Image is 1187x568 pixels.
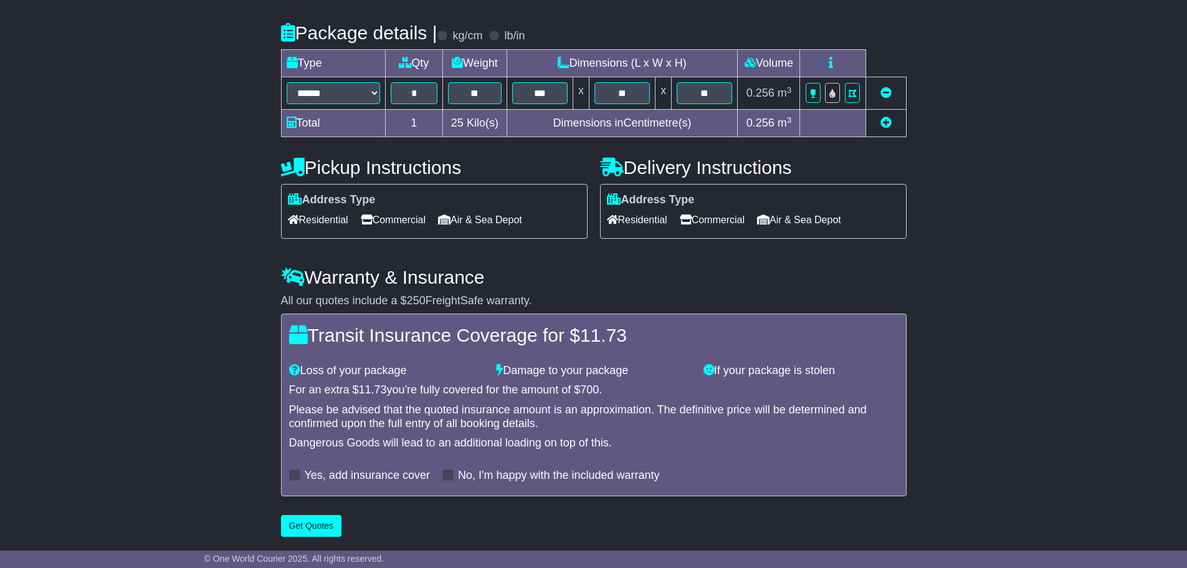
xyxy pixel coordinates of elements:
span: 0.256 [746,117,775,129]
td: Dimensions in Centimetre(s) [507,110,738,137]
td: Volume [738,50,800,77]
label: Yes, add insurance cover [305,469,430,483]
td: Weight [443,50,507,77]
div: Damage to your package [490,364,697,378]
td: x [655,77,672,110]
span: © One World Courier 2025. All rights reserved. [204,554,384,564]
label: lb/in [504,29,525,43]
h4: Delivery Instructions [600,157,907,178]
sup: 3 [787,115,792,125]
label: No, I'm happy with the included warranty [458,469,660,483]
span: 11.73 [359,383,387,396]
span: Air & Sea Depot [757,210,841,229]
td: Total [281,110,385,137]
span: 0.256 [746,87,775,99]
span: 250 [407,294,426,307]
h4: Transit Insurance Coverage for $ [289,325,899,345]
span: Residential [288,210,348,229]
div: For an extra $ you're fully covered for the amount of $ . [289,383,899,397]
a: Add new item [880,117,892,129]
div: Please be advised that the quoted insurance amount is an approximation. The definitive price will... [289,403,899,430]
span: Commercial [680,210,745,229]
span: 25 [451,117,464,129]
span: Commercial [361,210,426,229]
h4: Package details | [281,22,437,43]
span: 11.73 [580,325,627,345]
h4: Warranty & Insurance [281,267,907,287]
div: Loss of your package [283,364,490,378]
label: Address Type [607,193,695,207]
span: Residential [607,210,667,229]
td: Qty [385,50,443,77]
label: kg/cm [452,29,482,43]
a: Remove this item [880,87,892,99]
div: If your package is stolen [697,364,905,378]
td: 1 [385,110,443,137]
td: Kilo(s) [443,110,507,137]
div: Dangerous Goods will lead to an additional loading on top of this. [289,436,899,450]
sup: 3 [787,85,792,95]
span: m [778,87,792,99]
span: m [778,117,792,129]
td: x [573,77,589,110]
td: Dimensions (L x W x H) [507,50,738,77]
h4: Pickup Instructions [281,157,588,178]
span: Air & Sea Depot [438,210,522,229]
div: All our quotes include a $ FreightSafe warranty. [281,294,907,308]
button: Get Quotes [281,515,342,537]
td: Type [281,50,385,77]
label: Address Type [288,193,376,207]
span: 700 [580,383,599,396]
